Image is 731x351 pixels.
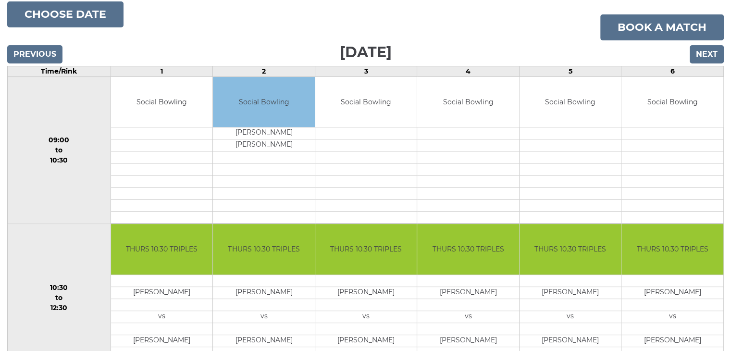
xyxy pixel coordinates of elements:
[111,287,213,299] td: [PERSON_NAME]
[417,287,519,299] td: [PERSON_NAME]
[8,76,111,224] td: 09:00 to 10:30
[315,335,417,347] td: [PERSON_NAME]
[111,335,213,347] td: [PERSON_NAME]
[519,66,621,76] td: 5
[213,287,315,299] td: [PERSON_NAME]
[315,77,417,127] td: Social Bowling
[111,77,213,127] td: Social Bowling
[8,66,111,76] td: Time/Rink
[111,224,213,275] td: THURS 10.30 TRIPLES
[621,311,723,323] td: vs
[520,335,621,347] td: [PERSON_NAME]
[417,66,520,76] td: 4
[520,287,621,299] td: [PERSON_NAME]
[213,127,315,139] td: [PERSON_NAME]
[520,311,621,323] td: vs
[213,66,315,76] td: 2
[315,287,417,299] td: [PERSON_NAME]
[7,45,62,63] input: Previous
[690,45,724,63] input: Next
[315,311,417,323] td: vs
[213,77,315,127] td: Social Bowling
[417,77,519,127] td: Social Bowling
[520,77,621,127] td: Social Bowling
[621,287,723,299] td: [PERSON_NAME]
[7,1,124,27] button: Choose date
[621,224,723,275] td: THURS 10.30 TRIPLES
[600,14,724,40] a: Book a match
[315,66,417,76] td: 3
[213,224,315,275] td: THURS 10.30 TRIPLES
[213,335,315,347] td: [PERSON_NAME]
[315,224,417,275] td: THURS 10.30 TRIPLES
[417,335,519,347] td: [PERSON_NAME]
[621,335,723,347] td: [PERSON_NAME]
[417,224,519,275] td: THURS 10.30 TRIPLES
[111,311,213,323] td: vs
[621,77,723,127] td: Social Bowling
[621,66,724,76] td: 6
[520,224,621,275] td: THURS 10.30 TRIPLES
[213,311,315,323] td: vs
[111,66,213,76] td: 1
[213,139,315,151] td: [PERSON_NAME]
[417,311,519,323] td: vs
